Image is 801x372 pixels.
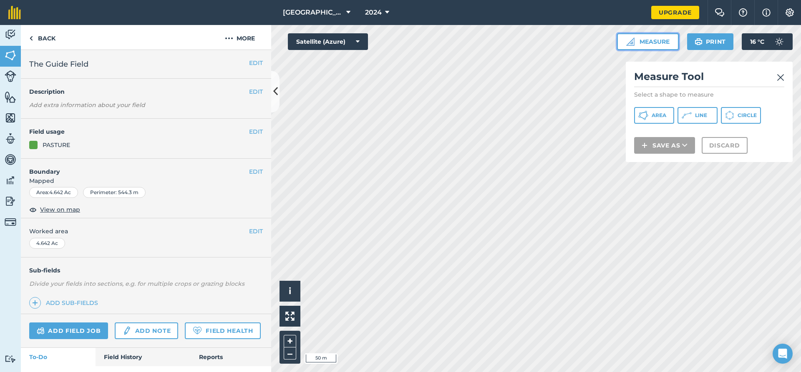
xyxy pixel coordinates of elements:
img: svg+xml;base64,PHN2ZyB4bWxucz0iaHR0cDovL3d3dy53My5vcmcvMjAwMC9zdmciIHdpZHRoPSIxOSIgaGVpZ2h0PSIyNC... [695,37,703,47]
img: svg+xml;base64,PHN2ZyB4bWxucz0iaHR0cDovL3d3dy53My5vcmcvMjAwMC9zdmciIHdpZHRoPSI1NiIgaGVpZ2h0PSI2MC... [5,91,16,103]
button: EDIT [249,227,263,236]
a: Add note [115,322,178,339]
a: Reports [191,348,271,366]
span: The Guide Field [29,58,88,70]
span: 16 ° C [750,33,764,50]
img: svg+xml;base64,PD94bWwgdmVyc2lvbj0iMS4wIiBlbmNvZGluZz0idXRmLTgiPz4KPCEtLSBHZW5lcmF0b3I6IEFkb2JlIE... [5,70,16,82]
a: Add field job [29,322,108,339]
span: Worked area [29,227,263,236]
img: svg+xml;base64,PHN2ZyB4bWxucz0iaHR0cDovL3d3dy53My5vcmcvMjAwMC9zdmciIHdpZHRoPSIxOCIgaGVpZ2h0PSIyNC... [29,205,37,215]
button: Circle [721,107,761,124]
button: EDIT [249,58,263,67]
div: Perimeter : 544.3 m [83,187,146,198]
h4: Description [29,87,263,96]
a: Back [21,25,64,50]
img: svg+xml;base64,PD94bWwgdmVyc2lvbj0iMS4wIiBlbmNvZGluZz0idXRmLTgiPz4KPCEtLSBHZW5lcmF0b3I6IEFkb2JlIE... [5,132,16,145]
img: svg+xml;base64,PHN2ZyB4bWxucz0iaHR0cDovL3d3dy53My5vcmcvMjAwMC9zdmciIHdpZHRoPSI1NiIgaGVpZ2h0PSI2MC... [5,49,16,62]
span: [GEOGRAPHIC_DATA] [283,7,343,17]
button: Area [634,107,674,124]
img: Ruler icon [626,37,635,46]
img: svg+xml;base64,PD94bWwgdmVyc2lvbj0iMS4wIiBlbmNvZGluZz0idXRmLTgiPz4KPCEtLSBHZW5lcmF0b3I6IEFkb2JlIE... [5,355,16,363]
div: PASTURE [43,140,70,150]
button: Measure [617,33,679,50]
img: svg+xml;base64,PHN2ZyB4bWxucz0iaHR0cDovL3d3dy53My5vcmcvMjAwMC9zdmciIHdpZHRoPSIyMiIgaGVpZ2h0PSIzMC... [777,72,784,82]
button: – [284,347,296,360]
span: Line [695,112,707,119]
img: svg+xml;base64,PD94bWwgdmVyc2lvbj0iMS4wIiBlbmNvZGluZz0idXRmLTgiPz4KPCEtLSBHZW5lcmF0b3I6IEFkb2JlIE... [5,28,16,41]
button: View on map [29,205,80,215]
span: 2024 [365,7,382,17]
span: View on map [40,205,80,214]
a: Upgrade [651,6,699,19]
img: Two speech bubbles overlapping with the left bubble in the forefront [715,8,725,17]
a: To-Do [21,348,96,366]
em: Add extra information about your field [29,101,145,109]
div: Open Intercom Messenger [773,344,793,364]
img: svg+xml;base64,PD94bWwgdmVyc2lvbj0iMS4wIiBlbmNvZGluZz0idXRmLTgiPz4KPCEtLSBHZW5lcmF0b3I6IEFkb2JlIE... [5,174,16,187]
button: Satellite (Azure) [288,33,368,50]
span: Area [652,112,666,119]
img: svg+xml;base64,PHN2ZyB4bWxucz0iaHR0cDovL3d3dy53My5vcmcvMjAwMC9zdmciIHdpZHRoPSIxNCIgaGVpZ2h0PSIyNC... [32,298,38,308]
h4: Boundary [21,159,249,176]
img: Four arrows, one pointing top left, one top right, one bottom right and the last bottom left [285,312,295,321]
span: Circle [738,112,757,119]
img: svg+xml;base64,PD94bWwgdmVyc2lvbj0iMS4wIiBlbmNvZGluZz0idXRmLTgiPz4KPCEtLSBHZW5lcmF0b3I6IEFkb2JlIE... [5,216,16,228]
img: svg+xml;base64,PHN2ZyB4bWxucz0iaHR0cDovL3d3dy53My5vcmcvMjAwMC9zdmciIHdpZHRoPSI5IiBoZWlnaHQ9IjI0Ii... [29,33,33,43]
span: i [289,286,291,296]
button: Discard [702,137,748,154]
img: svg+xml;base64,PD94bWwgdmVyc2lvbj0iMS4wIiBlbmNvZGluZz0idXRmLTgiPz4KPCEtLSBHZW5lcmF0b3I6IEFkb2JlIE... [5,195,16,207]
a: Field History [96,348,190,366]
h4: Field usage [29,127,249,136]
h2: Measure Tool [634,70,784,87]
img: svg+xml;base64,PHN2ZyB4bWxucz0iaHR0cDovL3d3dy53My5vcmcvMjAwMC9zdmciIHdpZHRoPSIxNyIgaGVpZ2h0PSIxNy... [762,7,771,17]
button: More [209,25,271,50]
button: + [284,335,296,347]
img: svg+xml;base64,PD94bWwgdmVyc2lvbj0iMS4wIiBlbmNvZGluZz0idXRmLTgiPz4KPCEtLSBHZW5lcmF0b3I6IEFkb2JlIE... [771,33,788,50]
button: Line [678,107,718,124]
img: svg+xml;base64,PHN2ZyB4bWxucz0iaHR0cDovL3d3dy53My5vcmcvMjAwMC9zdmciIHdpZHRoPSIxNCIgaGVpZ2h0PSIyNC... [642,140,647,150]
em: Divide your fields into sections, e.g. for multiple crops or grazing blocks [29,280,244,287]
a: Field Health [185,322,260,339]
button: EDIT [249,167,263,176]
button: Save as [634,137,695,154]
p: Select a shape to measure [634,90,784,99]
a: Add sub-fields [29,297,101,309]
img: A question mark icon [738,8,748,17]
button: 16 °C [742,33,793,50]
div: 4.642 Ac [29,238,65,249]
img: fieldmargin Logo [8,6,21,19]
img: svg+xml;base64,PHN2ZyB4bWxucz0iaHR0cDovL3d3dy53My5vcmcvMjAwMC9zdmciIHdpZHRoPSI1NiIgaGVpZ2h0PSI2MC... [5,112,16,124]
span: Mapped [21,176,271,185]
div: Area : 4.642 Ac [29,187,78,198]
img: A cog icon [785,8,795,17]
img: svg+xml;base64,PD94bWwgdmVyc2lvbj0iMS4wIiBlbmNvZGluZz0idXRmLTgiPz4KPCEtLSBHZW5lcmF0b3I6IEFkb2JlIE... [5,153,16,166]
button: Print [687,33,734,50]
h4: Sub-fields [21,266,271,275]
button: EDIT [249,87,263,96]
button: i [280,281,300,302]
img: svg+xml;base64,PD94bWwgdmVyc2lvbj0iMS4wIiBlbmNvZGluZz0idXRmLTgiPz4KPCEtLSBHZW5lcmF0b3I6IEFkb2JlIE... [122,326,131,336]
button: EDIT [249,127,263,136]
img: svg+xml;base64,PHN2ZyB4bWxucz0iaHR0cDovL3d3dy53My5vcmcvMjAwMC9zdmciIHdpZHRoPSIyMCIgaGVpZ2h0PSIyNC... [225,33,233,43]
img: svg+xml;base64,PD94bWwgdmVyc2lvbj0iMS4wIiBlbmNvZGluZz0idXRmLTgiPz4KPCEtLSBHZW5lcmF0b3I6IEFkb2JlIE... [37,326,45,336]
